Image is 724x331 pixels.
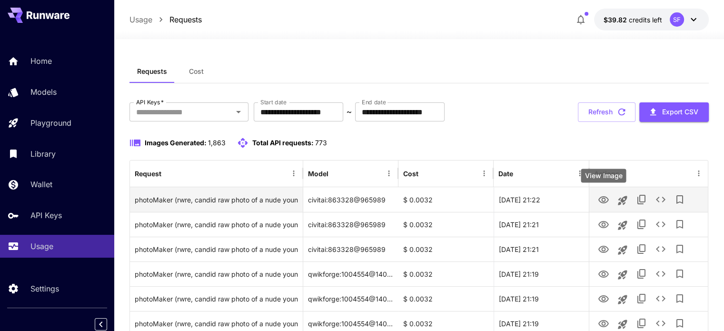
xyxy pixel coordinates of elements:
[135,237,298,261] div: Click to copy prompt
[604,15,662,25] div: $39.81576
[136,98,164,106] label: API Keys
[30,86,57,98] p: Models
[651,190,670,209] button: See details
[303,261,398,286] div: qwikforge:1004554@1400578
[613,241,632,260] button: Launch in playground
[494,237,589,261] div: 30 Aug, 2025 21:21
[632,240,651,259] button: Copy TaskUUID
[303,187,398,212] div: civitai:863328@965989
[95,318,107,331] button: Collapse sidebar
[629,16,662,24] span: credits left
[169,14,202,25] a: Requests
[613,191,632,210] button: Launch in playground
[498,170,513,178] div: Date
[639,102,709,122] button: Export CSV
[30,55,52,67] p: Home
[651,240,670,259] button: See details
[613,216,632,235] button: Launch in playground
[594,9,709,30] button: $39.81576SF
[329,167,343,180] button: Sort
[137,67,167,76] span: Requests
[30,179,52,190] p: Wallet
[477,167,491,180] button: Menu
[632,190,651,209] button: Copy TaskUUID
[573,167,586,180] button: Menu
[30,241,53,252] p: Usage
[362,98,386,106] label: End date
[613,290,632,309] button: Launch in playground
[651,264,670,283] button: See details
[594,239,613,259] button: View Image
[613,265,632,284] button: Launch in playground
[398,286,494,311] div: $ 0.0032
[30,148,56,160] p: Library
[651,215,670,234] button: See details
[208,139,226,147] span: 1,863
[30,117,71,129] p: Playground
[594,289,613,308] button: View Image
[303,212,398,237] div: civitai:863328@965989
[398,187,494,212] div: $ 0.0032
[129,14,152,25] a: Usage
[252,139,314,147] span: Total API requests:
[135,170,161,178] div: Request
[578,102,635,122] button: Refresh
[403,170,418,178] div: Cost
[303,286,398,311] div: qwikforge:1004554@1400578
[189,67,204,76] span: Cost
[303,237,398,261] div: civitai:863328@965989
[594,190,613,209] button: View Image
[494,286,589,311] div: 30 Aug, 2025 21:19
[135,262,298,286] div: Click to copy prompt
[419,167,433,180] button: Sort
[594,214,613,234] button: View Image
[135,188,298,212] div: Click to copy prompt
[670,190,689,209] button: Add to library
[670,12,684,27] div: SF
[632,264,651,283] button: Copy TaskUUID
[692,167,705,180] button: Menu
[670,289,689,308] button: Add to library
[129,14,202,25] nav: breadcrumb
[494,212,589,237] div: 30 Aug, 2025 21:21
[347,106,352,118] p: ~
[315,139,327,147] span: 773
[581,169,626,182] div: View Image
[632,215,651,234] button: Copy TaskUUID
[308,170,328,178] div: Model
[670,264,689,283] button: Add to library
[670,240,689,259] button: Add to library
[135,287,298,311] div: Click to copy prompt
[604,16,629,24] span: $39.82
[651,289,670,308] button: See details
[398,237,494,261] div: $ 0.0032
[382,167,396,180] button: Menu
[632,289,651,308] button: Copy TaskUUID
[287,167,300,180] button: Menu
[30,283,59,294] p: Settings
[670,215,689,234] button: Add to library
[232,105,245,119] button: Open
[514,167,527,180] button: Sort
[260,98,287,106] label: Start date
[494,261,589,286] div: 30 Aug, 2025 21:19
[398,212,494,237] div: $ 0.0032
[494,187,589,212] div: 30 Aug, 2025 21:22
[135,212,298,237] div: Click to copy prompt
[162,167,176,180] button: Sort
[594,264,613,283] button: View Image
[30,210,62,221] p: API Keys
[398,261,494,286] div: $ 0.0032
[145,139,207,147] span: Images Generated:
